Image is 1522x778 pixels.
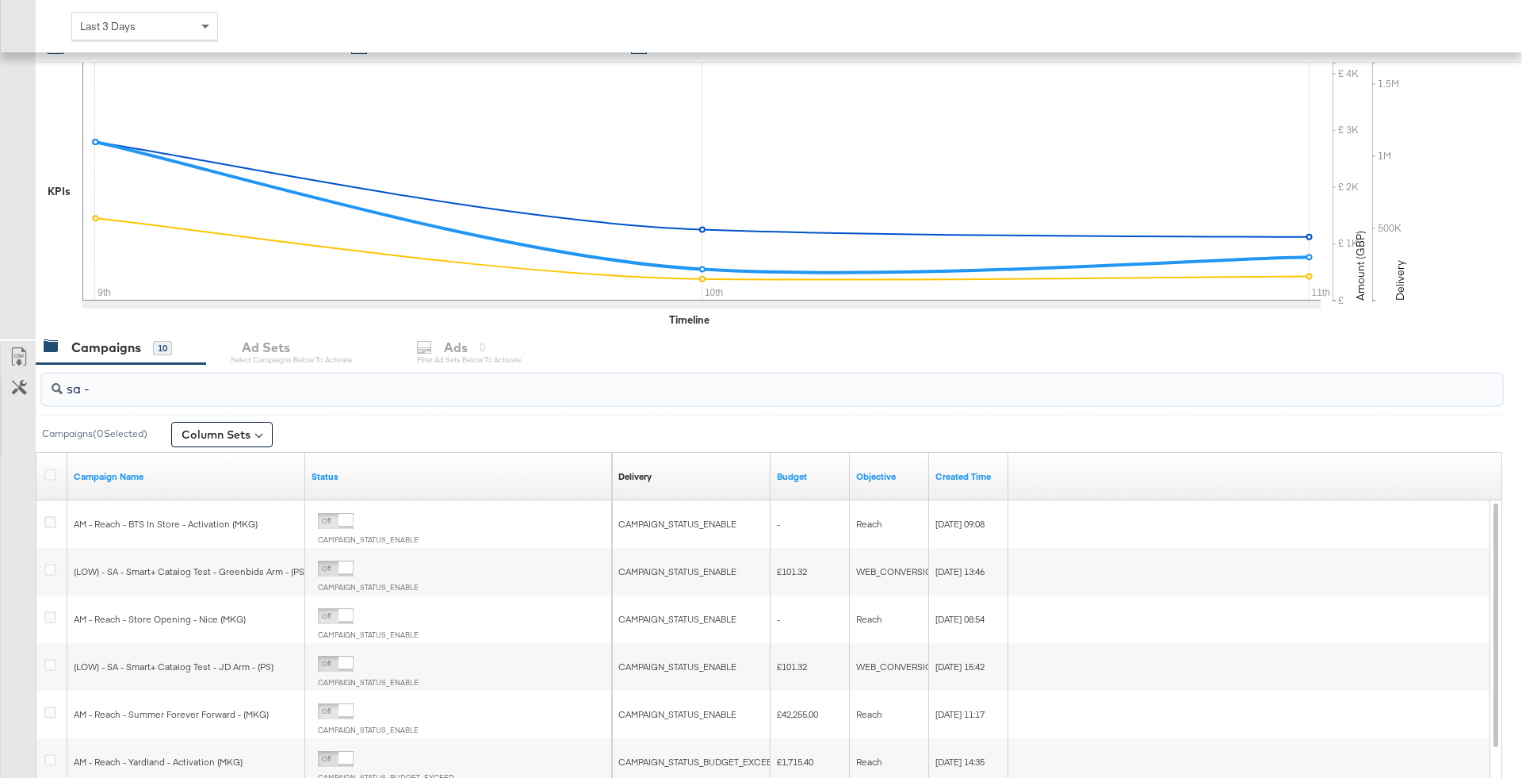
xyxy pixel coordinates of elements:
div: Campaigns ( 0 Selected) [42,427,147,441]
span: [DATE] 15:42 [935,661,985,673]
span: Reach [856,756,882,768]
span: (LOW) - SA - Smart+ Catalog Test - JD Arm - (PS) [74,661,273,673]
label: CAMPAIGN_STATUS_ENABLE [318,535,419,545]
div: Delivery [618,470,652,483]
text: Amount (GBP) [1353,231,1367,301]
span: Reach [856,613,882,625]
label: CAMPAIGN_STATUS_ENABLE [318,725,419,735]
div: CAMPAIGN_STATUS_BUDGET_EXCEED [618,756,778,768]
a: Reflects the ability of your Ad Campaign to achieve delivery based on ad states, schedule and bud... [618,470,652,483]
span: £101.32 [777,661,807,673]
div: CAMPAIGN_STATUS_ENABLE [618,661,764,673]
label: CAMPAIGN_STATUS_ENABLE [318,630,419,640]
span: Reach [856,518,882,530]
div: Timeline [669,312,709,328]
span: Last 3 Days [80,19,136,33]
label: CAMPAIGN_STATUS_ENABLE [318,582,419,592]
text: Delivery [1393,260,1407,301]
div: CAMPAIGN_STATUS_ENABLE [618,613,764,626]
span: AM - Reach - BTS In Store - Activation (MKG) [74,518,258,530]
a: The time at which your campaign was created. [935,470,1002,483]
a: Your campaign name. [74,470,299,483]
input: Try Campaign Name, ID or Objective [63,367,1368,398]
span: [DATE] 13:46 [935,565,985,577]
span: - [777,518,780,530]
span: WEB_CONVERSIONS [856,565,944,577]
span: Reach [856,708,882,720]
label: CAMPAIGN_STATUS_ENABLE [318,677,419,688]
span: AM - Reach - Yardland - Activation (MKG) [74,756,243,768]
div: KPIs [48,184,71,199]
span: [DATE] 11:17 [935,708,985,720]
span: [DATE] 14:35 [935,756,985,768]
span: (LOW) - SA - Smart+ Catalog Test - Greenbids Arm - (PS) [74,565,307,577]
span: - [777,613,780,625]
div: CAMPAIGN_STATUS_ENABLE [618,518,764,531]
a: Shows the current state of your Ad Campaign. [312,470,606,483]
span: [DATE] 08:54 [935,613,985,625]
span: £1,715.40 [777,756,813,768]
span: AM - Reach - Summer Forever Forward - (MKG) [74,708,269,720]
div: Campaigns [71,339,141,357]
div: CAMPAIGN_STATUS_ENABLE [618,565,764,578]
span: AM - Reach - Store Opening - Nice (MKG) [74,613,246,625]
span: [DATE] 09:08 [935,518,985,530]
button: Column Sets [171,422,273,447]
a: Your campaign's objective. [856,470,923,483]
div: 10 [153,341,172,355]
a: The maximum amount you're willing to spend on your ads, on average each day or over the lifetime ... [777,470,843,483]
span: £101.32 [777,565,807,577]
div: CAMPAIGN_STATUS_ENABLE [618,708,764,721]
span: WEB_CONVERSIONS [856,661,944,673]
span: £42,255.00 [777,708,818,720]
